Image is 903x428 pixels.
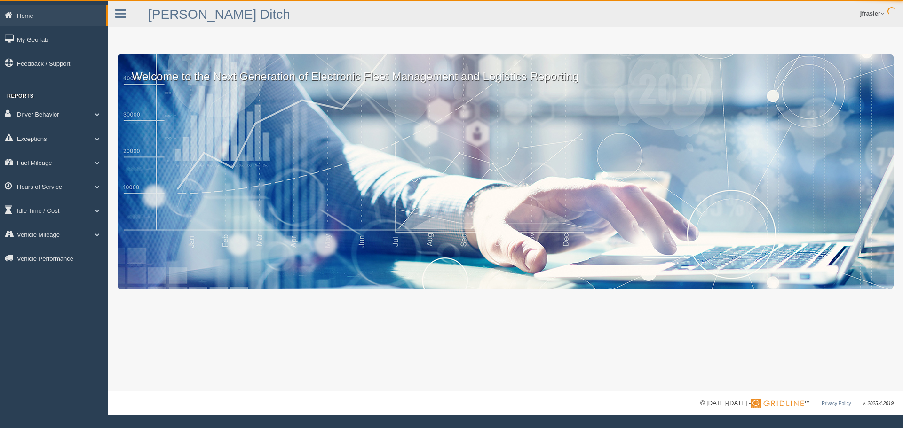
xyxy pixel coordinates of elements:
[700,398,894,408] div: © [DATE]-[DATE] - ™
[822,401,851,406] a: Privacy Policy
[863,401,894,406] span: v. 2025.4.2019
[751,399,804,408] img: Gridline
[148,7,290,22] a: [PERSON_NAME] Ditch
[118,54,894,85] p: Welcome to the Next Generation of Electronic Fleet Management and Logistics Reporting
